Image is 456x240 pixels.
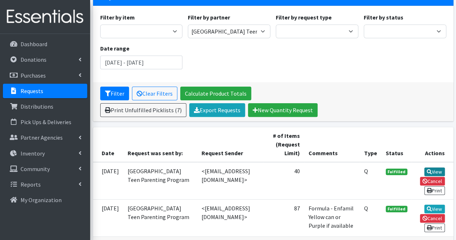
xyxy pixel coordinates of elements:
a: Pick Ups & Deliveries [3,115,87,129]
label: Filter by item [100,13,135,22]
p: Dashboard [21,40,47,48]
a: Community [3,162,87,176]
p: Inventory [21,150,45,157]
a: Distributions [3,99,87,114]
a: Export Requests [189,103,245,117]
a: Requests [3,84,87,98]
p: Donations [21,56,47,63]
td: <[EMAIL_ADDRESS][DOMAIN_NAME]> [197,162,263,200]
a: New Quantity Request [248,103,318,117]
a: Cancel [420,177,445,186]
p: Requests [21,87,43,95]
th: Type [360,127,381,162]
a: Partner Agencies [3,130,87,145]
a: View [424,167,445,176]
th: Request Sender [197,127,263,162]
td: <[EMAIL_ADDRESS][DOMAIN_NAME]> [197,199,263,236]
th: Request was sent by: [123,127,197,162]
th: Actions [412,127,453,162]
a: Donations [3,52,87,67]
a: Reports [3,177,87,192]
td: [GEOGRAPHIC_DATA] Teen Parenting Program [123,162,197,200]
p: Pick Ups & Deliveries [21,118,71,126]
p: Reports [21,181,41,188]
p: Community [21,165,50,173]
a: Print [424,223,445,232]
label: Filter by request type [276,13,332,22]
a: Print Unfulfilled Picklists (7) [100,103,186,117]
label: Filter by status [364,13,403,22]
label: Filter by partner [188,13,230,22]
td: 87 [263,199,304,236]
span: Fulfilled [386,206,407,212]
td: Formula - Enfamil Yellow can or Purple if available [304,199,360,236]
th: # of Items (Request Limit) [263,127,304,162]
td: [DATE] [93,199,123,236]
abbr: Quantity [364,167,368,175]
label: Date range [100,44,129,53]
td: [GEOGRAPHIC_DATA] Teen Parenting Program [123,199,197,236]
th: Date [93,127,123,162]
a: Clear Filters [132,87,177,100]
a: Purchases [3,68,87,83]
a: Inventory [3,146,87,161]
img: HumanEssentials [3,5,87,29]
a: Cancel [420,214,445,223]
span: Fulfilled [386,169,407,175]
a: Print [424,186,445,195]
p: Purchases [21,72,46,79]
p: My Organization [21,196,62,204]
p: Distributions [21,103,53,110]
th: Status [381,127,412,162]
td: 40 [263,162,304,200]
button: Filter [100,87,129,100]
a: Dashboard [3,37,87,51]
a: View [424,205,445,213]
a: Calculate Product Totals [180,87,251,100]
input: January 1, 2011 - December 31, 2011 [100,56,183,69]
abbr: Quantity [364,205,368,212]
p: Partner Agencies [21,134,63,141]
a: My Organization [3,193,87,207]
th: Comments [304,127,360,162]
td: [DATE] [93,162,123,200]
